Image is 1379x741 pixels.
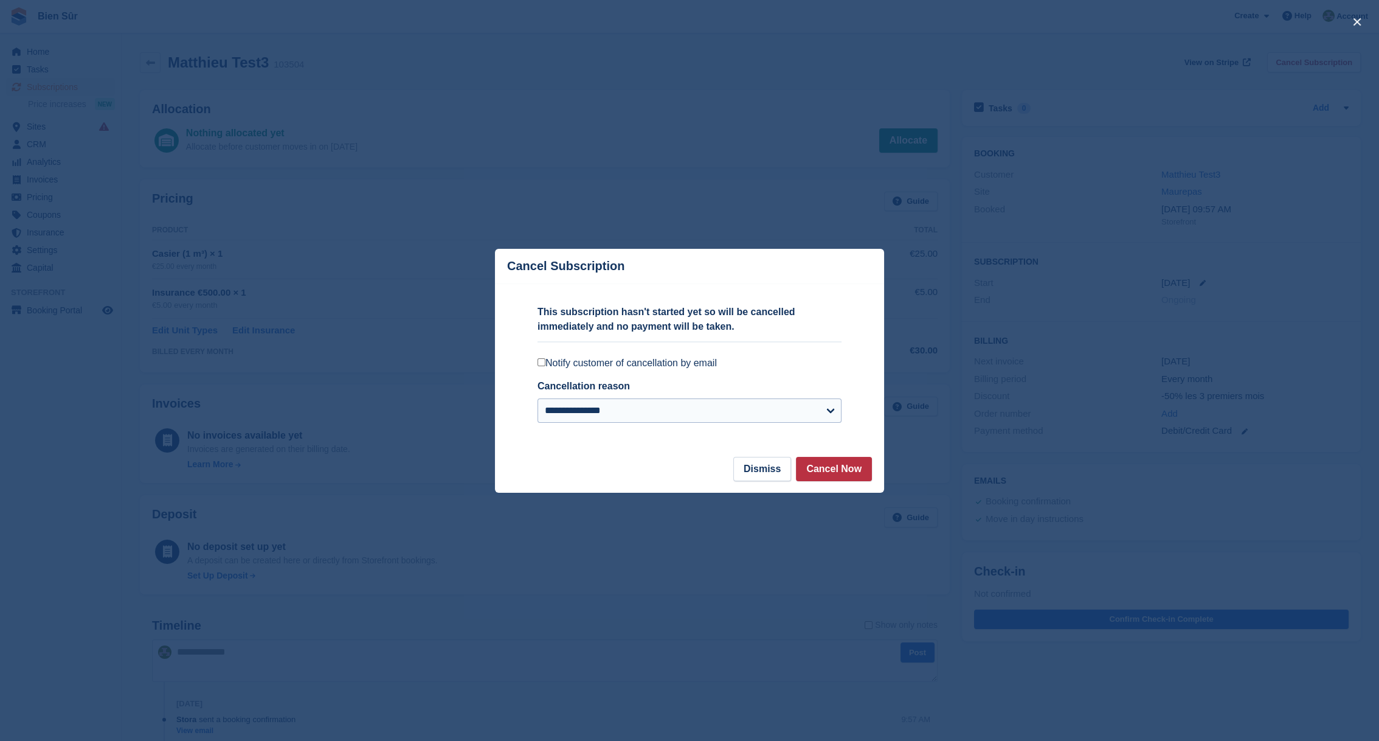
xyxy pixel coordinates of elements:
[537,305,842,334] p: This subscription hasn't started yet so will be cancelled immediately and no payment will be taken.
[507,259,624,273] p: Cancel Subscription
[796,457,872,481] button: Cancel Now
[537,358,545,366] input: Notify customer of cancellation by email
[733,457,791,481] button: Dismiss
[1347,12,1367,32] button: close
[537,381,630,391] label: Cancellation reason
[537,357,842,369] label: Notify customer of cancellation by email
